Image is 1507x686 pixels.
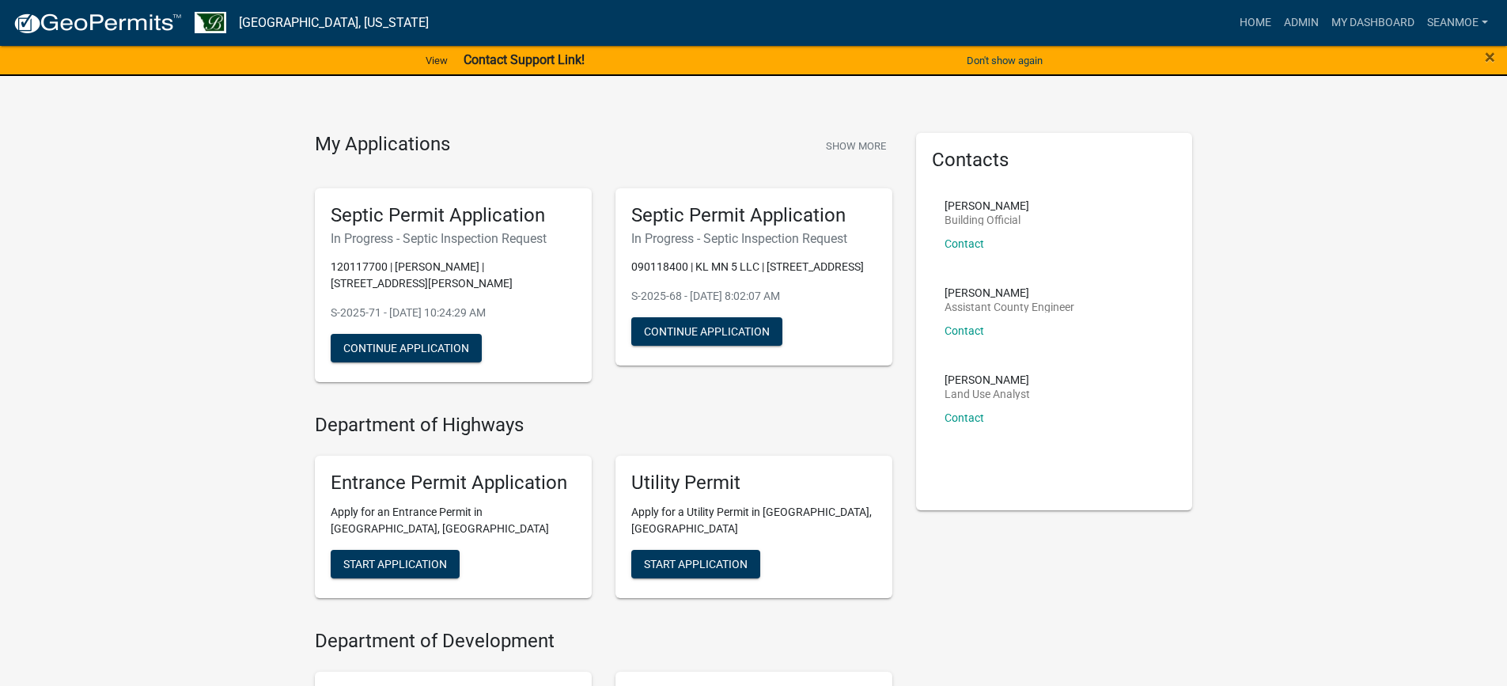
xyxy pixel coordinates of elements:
p: S-2025-71 - [DATE] 10:24:29 AM [331,305,576,321]
button: Start Application [631,550,760,578]
h4: Department of Development [315,630,892,653]
a: Admin [1278,8,1325,38]
span: Start Application [644,558,748,570]
strong: Contact Support Link! [464,52,585,67]
h4: Department of Highways [315,414,892,437]
a: SeanMoe [1421,8,1494,38]
p: 090118400 | KL MN 5 LLC | [STREET_ADDRESS] [631,259,877,275]
p: Assistant County Engineer [945,301,1074,313]
img: Benton County, Minnesota [195,12,226,33]
a: My Dashboard [1325,8,1421,38]
button: Start Application [331,550,460,578]
h5: Entrance Permit Application [331,472,576,495]
a: Contact [945,324,984,337]
h5: Utility Permit [631,472,877,495]
span: × [1485,46,1495,68]
button: Continue Application [631,317,782,346]
p: Land Use Analyst [945,388,1030,400]
p: Apply for a Utility Permit in [GEOGRAPHIC_DATA], [GEOGRAPHIC_DATA] [631,504,877,537]
p: [PERSON_NAME] [945,374,1030,385]
a: Contact [945,411,984,424]
p: [PERSON_NAME] [945,287,1074,298]
a: [GEOGRAPHIC_DATA], [US_STATE] [239,9,429,36]
a: Contact [945,237,984,250]
button: Close [1485,47,1495,66]
a: View [419,47,454,74]
h5: Septic Permit Application [631,204,877,227]
p: Building Official [945,214,1029,226]
h5: Contacts [932,149,1177,172]
button: Show More [820,133,892,159]
h6: In Progress - Septic Inspection Request [331,231,576,246]
p: S-2025-68 - [DATE] 8:02:07 AM [631,288,877,305]
p: [PERSON_NAME] [945,200,1029,211]
span: Start Application [343,558,447,570]
p: 120117700 | [PERSON_NAME] | [STREET_ADDRESS][PERSON_NAME] [331,259,576,292]
button: Continue Application [331,334,482,362]
a: Home [1233,8,1278,38]
p: Apply for an Entrance Permit in [GEOGRAPHIC_DATA], [GEOGRAPHIC_DATA] [331,504,576,537]
h6: In Progress - Septic Inspection Request [631,231,877,246]
h4: My Applications [315,133,450,157]
h5: Septic Permit Application [331,204,576,227]
button: Don't show again [960,47,1049,74]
